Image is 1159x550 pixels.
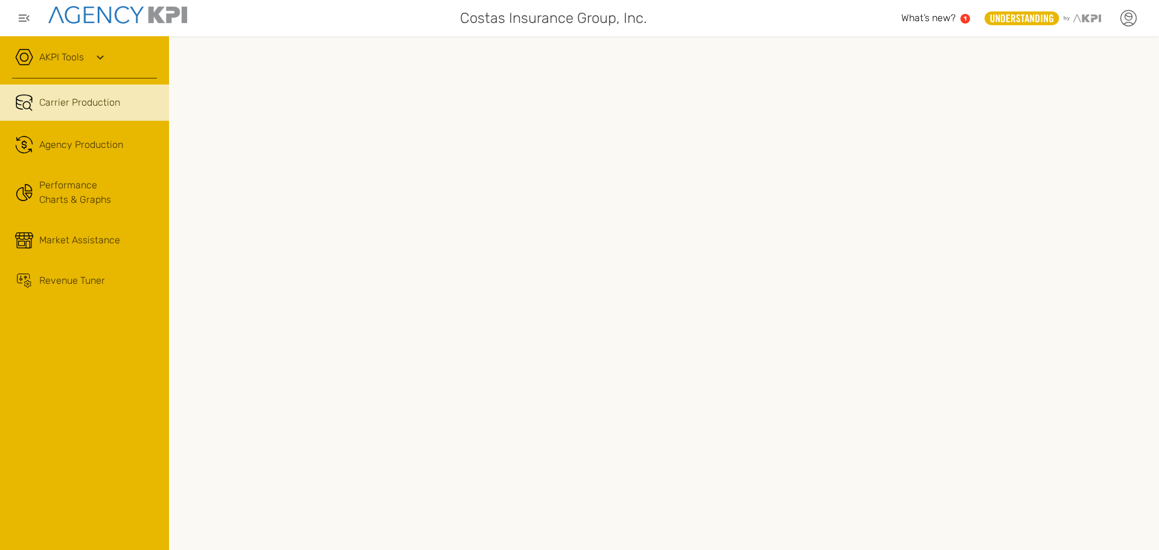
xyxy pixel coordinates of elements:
text: 1 [964,15,967,22]
span: Agency Production [39,138,123,152]
a: AKPI Tools [39,50,84,65]
img: agencykpi-logo-550x69-2d9e3fa8.png [48,6,187,24]
span: What’s new? [901,12,956,24]
span: Costas Insurance Group, Inc. [460,7,647,29]
div: Revenue Tuner [39,273,105,288]
a: 1 [960,14,970,24]
span: Carrier Production [39,95,120,110]
div: Market Assistance [39,233,120,248]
